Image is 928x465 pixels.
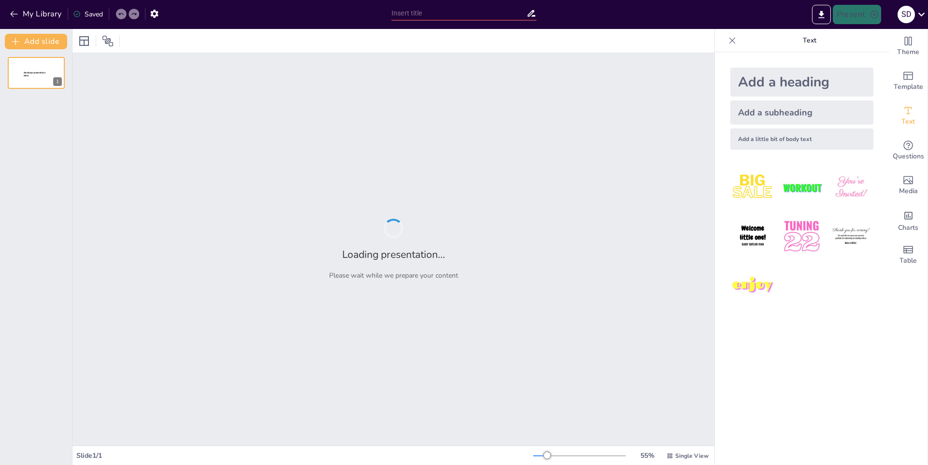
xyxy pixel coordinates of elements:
div: Saved [73,10,103,19]
div: Add ready made slides [889,64,928,99]
img: 5.jpeg [779,214,824,259]
h2: Loading presentation... [342,248,445,261]
span: Template [894,82,923,92]
span: Questions [893,151,924,162]
div: Get real-time input from your audience [889,133,928,168]
p: Text [740,29,879,52]
span: Text [901,116,915,127]
button: S D [898,5,915,24]
img: 6.jpeg [828,214,873,259]
div: 1 [8,57,65,89]
button: Export to PowerPoint [812,5,831,24]
input: Insert title [391,6,526,20]
div: 1 [53,77,62,86]
div: S D [898,6,915,23]
div: Add text boxes [889,99,928,133]
div: 55 % [636,451,659,460]
span: Charts [898,223,918,233]
img: 2.jpeg [779,165,824,210]
button: My Library [7,6,66,22]
span: Table [899,255,917,266]
button: Add slide [5,34,67,49]
div: Slide 1 / 1 [76,451,533,460]
p: Please wait while we prepare your content [329,271,458,280]
div: Add a little bit of body text [730,128,873,150]
div: Add a heading [730,68,873,97]
span: Sendsteps presentation editor [24,71,45,77]
img: 4.jpeg [730,214,775,259]
span: Position [102,35,114,47]
img: 7.jpeg [730,263,775,308]
img: 1.jpeg [730,165,775,210]
div: Add images, graphics, shapes or video [889,168,928,203]
div: Add a subheading [730,100,873,125]
div: Layout [76,33,92,49]
div: Add a table [889,238,928,272]
span: Single View [675,452,709,460]
img: 3.jpeg [828,165,873,210]
button: Present [833,5,881,24]
span: Media [899,186,918,197]
div: Add charts and graphs [889,203,928,238]
div: Change the overall theme [889,29,928,64]
span: Theme [897,47,919,57]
